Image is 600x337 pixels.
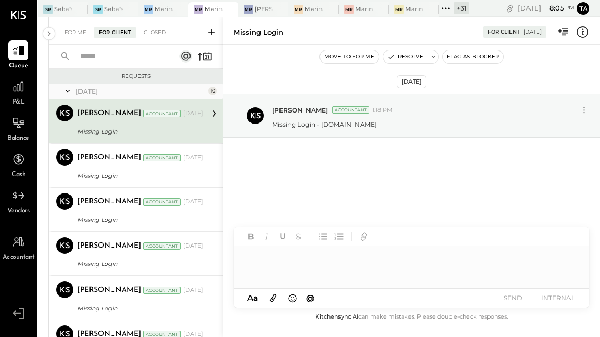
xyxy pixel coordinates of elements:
div: MP [344,5,354,14]
div: MP [244,5,253,14]
a: Cash [1,149,36,180]
button: SEND [492,291,534,305]
a: P&L [1,77,36,107]
div: Accountant [143,110,181,117]
div: Accountant [332,106,369,114]
button: Ordered List [332,230,346,243]
span: Cash [12,170,25,180]
span: P&L [13,98,25,107]
span: Vendors [7,207,30,216]
div: Accountant [143,154,181,161]
button: Resolve [383,50,427,63]
button: Aa [244,292,261,304]
div: 10 [208,87,217,95]
button: Ta [577,2,589,15]
button: Underline [276,230,289,243]
div: [PERSON_NAME] [77,152,141,163]
div: [DATE] [518,3,574,13]
div: Missing Login [77,303,200,313]
div: [PERSON_NAME] [77,197,141,207]
a: Balance [1,113,36,144]
div: [PERSON_NAME] [77,285,141,295]
div: Requests [54,73,217,80]
div: Missing Login [77,170,200,181]
button: Italic [260,230,274,243]
div: Closed [138,27,171,38]
div: [DATE] [76,87,206,96]
span: Balance [7,134,29,144]
span: 1:18 PM [372,106,393,115]
div: Accountant [143,198,181,206]
a: Accountant [1,232,36,262]
div: [DATE] [397,75,426,88]
div: Missing Login [77,126,200,137]
div: Missing Login [234,27,283,37]
button: Add URL [357,230,371,243]
div: Accountant [143,242,181,250]
div: [DATE] [183,198,203,206]
p: Missing Login - [DOMAIN_NAME] [272,120,377,129]
a: Vendors [1,186,36,216]
div: For Me [59,27,92,38]
span: a [253,293,258,303]
div: Missing Login [77,259,200,269]
span: @ [306,293,315,303]
div: [DATE] [183,286,203,294]
div: Accountant [143,287,181,294]
div: [PERSON_NAME] [77,241,141,251]
div: [DATE] [524,28,542,36]
div: copy link [505,3,515,14]
div: [DATE] [183,109,203,118]
div: For Client [94,27,136,38]
button: INTERNAL [537,291,579,305]
div: SP [93,5,103,14]
div: + 31 [454,2,469,14]
div: MP [294,5,303,14]
button: Move to for me [320,50,379,63]
div: [DATE] [183,154,203,162]
span: pm [565,4,574,12]
button: Flag as Blocker [443,50,503,63]
span: [PERSON_NAME] [272,106,328,115]
div: [DATE] [183,242,203,250]
div: MP [394,5,404,14]
button: @ [303,291,318,304]
button: Bold [244,230,258,243]
span: 8 : 05 [543,3,564,13]
button: Unordered List [316,230,330,243]
span: Queue [9,62,28,71]
div: SP [43,5,53,14]
div: Missing Login [77,215,200,225]
div: [PERSON_NAME] [77,108,141,119]
button: Strikethrough [292,230,305,243]
div: MP [194,5,203,14]
span: Accountant [3,253,35,262]
a: Queue [1,40,36,71]
div: MP [144,5,153,14]
div: For Client [488,28,520,36]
